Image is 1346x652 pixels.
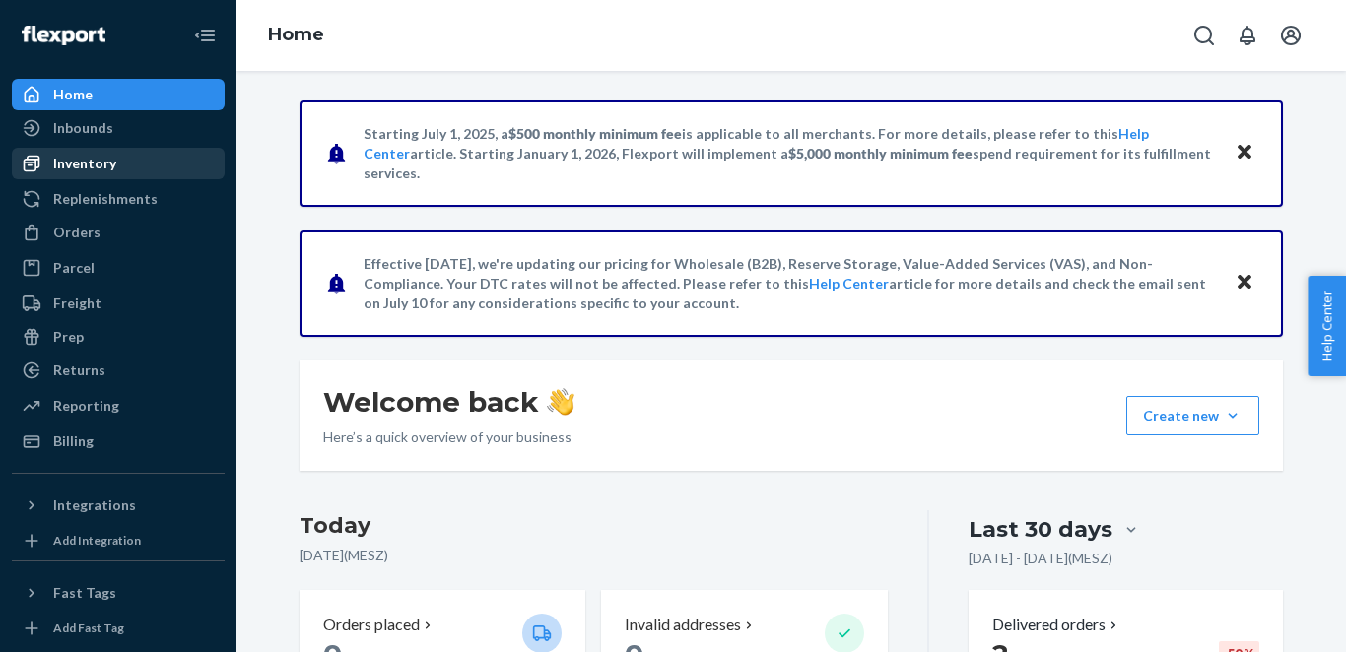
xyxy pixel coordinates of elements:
p: [DATE] - [DATE] ( MESZ ) [969,549,1112,568]
span: $5,000 monthly minimum fee [788,145,973,162]
a: Add Fast Tag [12,617,225,640]
div: Inventory [53,154,116,173]
a: Add Integration [12,529,225,553]
img: Flexport logo [22,26,105,45]
div: Prep [53,327,84,347]
a: Prep [12,321,225,353]
a: Help Center [809,275,889,292]
button: Close [1232,139,1257,167]
a: Freight [12,288,225,319]
div: Freight [53,293,101,313]
a: Replenishments [12,183,225,215]
div: Reporting [53,396,119,416]
a: Billing [12,425,225,457]
div: Home [53,85,93,104]
button: Open notifications [1228,16,1267,55]
div: Integrations [53,495,136,515]
p: Here’s a quick overview of your business [323,427,574,447]
span: $500 monthly minimum fee [508,125,682,142]
p: Invalid addresses [625,614,741,636]
div: Billing [53,431,94,451]
div: Add Integration [53,532,141,549]
a: Parcel [12,252,225,284]
p: [DATE] ( MESZ ) [300,546,888,565]
a: Inventory [12,148,225,179]
button: Fast Tags [12,577,225,609]
p: Starting July 1, 2025, a is applicable to all merchants. For more details, please refer to this a... [364,124,1216,183]
div: Fast Tags [53,583,116,603]
div: Replenishments [53,189,158,209]
a: Inbounds [12,112,225,144]
div: Add Fast Tag [53,619,124,636]
p: Orders placed [323,614,420,636]
button: Integrations [12,489,225,521]
div: Last 30 days [969,514,1112,545]
button: Delivered orders [992,614,1121,636]
ol: breadcrumbs [252,7,340,64]
div: Orders [53,223,101,242]
button: Open Search Box [1184,16,1224,55]
p: Effective [DATE], we're updating our pricing for Wholesale (B2B), Reserve Storage, Value-Added Se... [364,254,1216,313]
button: Close Navigation [185,16,225,55]
a: Reporting [12,390,225,422]
a: Orders [12,217,225,248]
button: Create new [1126,396,1259,435]
button: Open account menu [1271,16,1311,55]
a: Home [268,24,324,45]
button: Help Center [1308,276,1346,376]
h3: Today [300,510,888,542]
a: Home [12,79,225,110]
button: Close [1232,269,1257,297]
a: Returns [12,355,225,386]
div: Inbounds [53,118,113,138]
img: hand-wave emoji [547,388,574,416]
div: Returns [53,360,105,380]
div: Parcel [53,258,95,278]
h1: Welcome back [323,384,574,420]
